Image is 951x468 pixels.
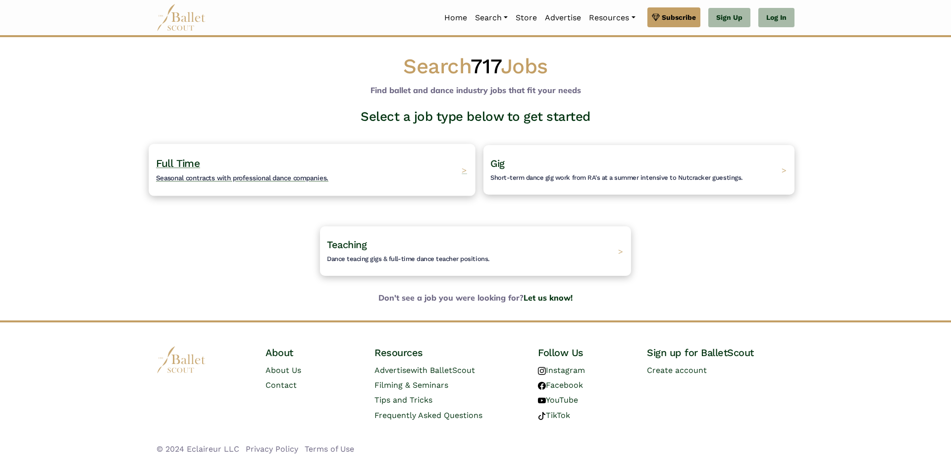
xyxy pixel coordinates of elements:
a: Store [512,7,541,28]
img: gem.svg [652,12,660,23]
a: Create account [647,365,707,375]
span: > [462,164,467,175]
a: Let us know! [524,293,573,303]
span: with BalletScout [411,365,475,375]
a: YouTube [538,395,578,405]
li: © 2024 Eclaireur LLC [157,443,239,456]
a: GigShort-term dance gig work from RA's at a summer intensive to Nutcracker guestings. > [483,145,794,195]
span: Full Time [156,157,200,169]
a: About Us [265,365,301,375]
a: Instagram [538,365,585,375]
a: Advertise [541,7,585,28]
a: TeachingDance teacing gigs & full-time dance teacher positions. > [320,226,631,276]
span: Gig [490,157,505,169]
a: Frequently Asked Questions [374,411,482,420]
a: Facebook [538,380,583,390]
a: Resources [585,7,639,28]
h4: Sign up for BalletScout [647,346,794,359]
span: Seasonal contracts with professional dance companies. [156,174,328,182]
b: Find ballet and dance industry jobs that fit your needs [370,85,581,95]
img: tiktok logo [538,412,546,420]
a: Contact [265,380,297,390]
h4: Follow Us [538,346,631,359]
span: Short-term dance gig work from RA's at a summer intensive to Nutcracker guestings. [490,174,743,181]
a: Subscribe [647,7,700,27]
a: Full TimeSeasonal contracts with professional dance companies. > [157,145,468,195]
span: Dance teacing gigs & full-time dance teacher positions. [327,255,490,262]
span: Subscribe [662,12,696,23]
a: Log In [758,8,794,28]
a: Home [440,7,471,28]
img: facebook logo [538,382,546,390]
img: logo [157,346,206,373]
a: Advertisewith BalletScout [374,365,475,375]
img: youtube logo [538,397,546,405]
h4: Resources [374,346,522,359]
a: Tips and Tricks [374,395,432,405]
img: instagram logo [538,367,546,375]
span: > [782,165,787,175]
a: Privacy Policy [246,444,298,454]
b: Don't see a job you were looking for? [149,292,802,305]
a: TikTok [538,411,570,420]
a: Search [471,7,512,28]
a: Sign Up [708,8,750,28]
a: Filming & Seminars [374,380,448,390]
span: > [618,246,623,256]
span: 717 [471,54,501,78]
span: Teaching [327,239,367,251]
h3: Select a job type below to get started [149,108,802,125]
a: Terms of Use [305,444,354,454]
h1: Search Jobs [157,53,794,80]
h4: About [265,346,359,359]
